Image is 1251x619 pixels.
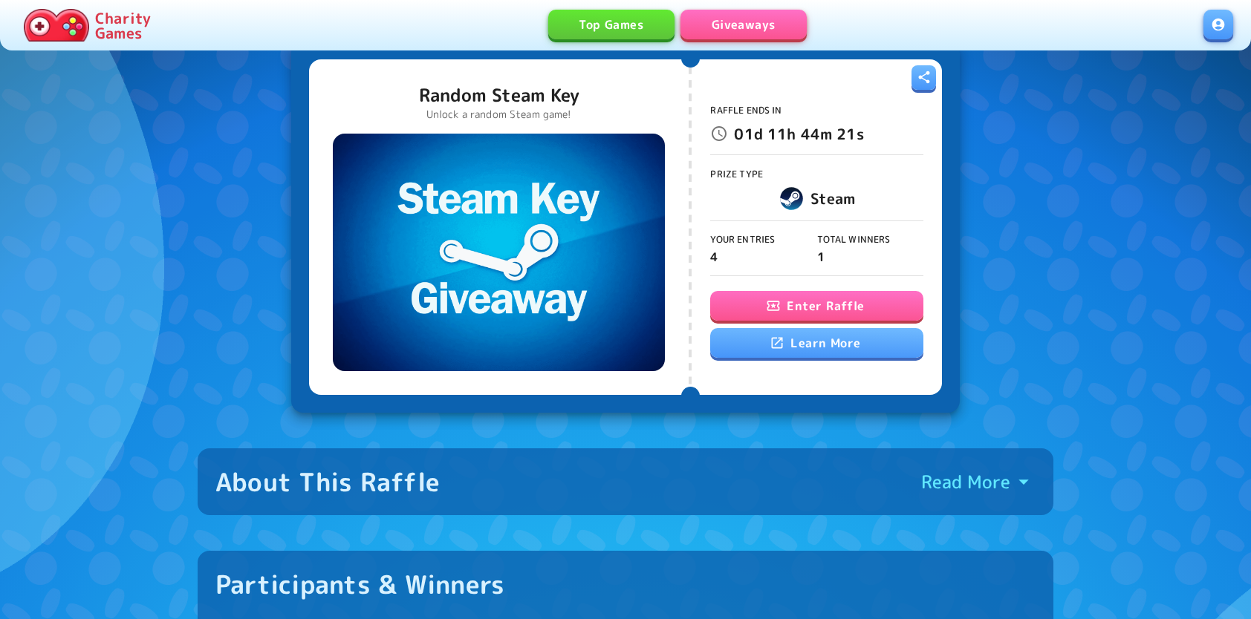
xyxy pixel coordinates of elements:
a: Charity Games [18,6,157,45]
p: Random Steam Key [419,83,579,107]
img: Random Steam Key [333,134,665,371]
span: Raffle Ends In [710,104,782,117]
span: Prize Type [710,168,763,180]
p: 4 [710,248,816,266]
p: 1 [817,248,923,266]
span: Total Winners [817,233,891,246]
a: Giveaways [680,10,807,39]
div: About This Raffle [215,466,440,497]
p: 01d 11h 44m 21s [734,122,863,145]
p: Charity Games [95,10,151,40]
button: Enter Raffle [710,291,923,321]
p: Unlock a random Steam game! [419,107,579,122]
img: Charity.Games [24,9,89,42]
span: Your Entries [710,233,775,246]
h6: Steam [810,186,855,210]
a: Top Games [548,10,675,39]
p: Read More [921,470,1010,494]
a: Learn More [710,328,923,358]
div: Participants & Winners [215,569,505,600]
button: About This RaffleRead More [198,448,1053,515]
